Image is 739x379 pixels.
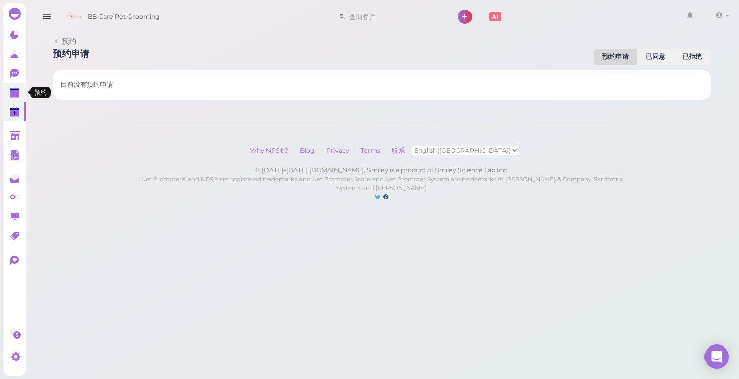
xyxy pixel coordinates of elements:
a: Terms [356,147,385,154]
a: Why NPS®? [245,147,293,154]
a: Privacy [321,147,354,154]
a: 预约 [53,36,164,46]
a: Blog [295,147,320,154]
div: 预约 [30,87,51,98]
li: 目前没有预约申请 [53,75,711,94]
a: 已拒绝 [674,49,711,65]
small: Net Promoter® and NPS® are registered trademarks and Net Promoter Score and Net Promoter System a... [141,176,623,192]
a: 已同意 [637,49,674,65]
h1: 预约申请 [53,49,89,65]
div: © [DATE]–[DATE] [DOMAIN_NAME], Smiley is a product of Smiley Science Lab Inc. [130,166,633,175]
div: Open Intercom Messenger [704,344,729,369]
a: 联系 [387,147,412,154]
a: 预约申请 [594,49,637,65]
span: BB Care Pet Grooming [88,3,160,31]
input: 查询客户 [346,9,444,25]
